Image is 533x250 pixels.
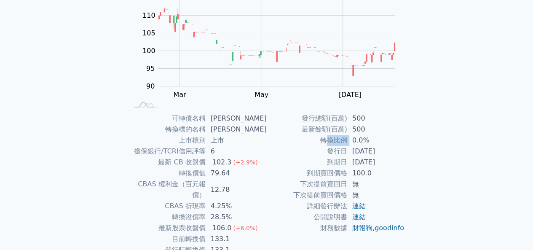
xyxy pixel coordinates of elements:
td: 轉換比例 [267,135,347,146]
td: CBAS 權利金（百元報價） [129,179,206,201]
td: [DATE] [347,157,405,168]
td: 公開說明書 [267,212,347,223]
td: 發行日 [267,146,347,157]
td: CBAS 折現率 [129,201,206,212]
div: 102.3 [211,157,233,168]
tspan: 95 [146,65,155,73]
td: 最新 CB 收盤價 [129,157,206,168]
tspan: Mar [173,91,186,99]
a: goodinfo [375,224,404,232]
td: 轉換標的名稱 [129,124,206,135]
td: 目前轉換價 [129,234,206,245]
td: 擔保銀行/TCRI信用評等 [129,146,206,157]
td: 79.64 [206,168,267,179]
td: 轉換價值 [129,168,206,179]
td: 無 [347,190,405,201]
td: [PERSON_NAME] [206,124,267,135]
td: [PERSON_NAME] [206,113,267,124]
td: 到期賣回價格 [267,168,347,179]
td: 下次提前賣回價格 [267,190,347,201]
td: 0.0% [347,135,405,146]
td: 上市櫃別 [129,135,206,146]
td: 轉換溢價率 [129,212,206,223]
tspan: May [254,91,268,99]
td: 發行總額(百萬) [267,113,347,124]
td: 到期日 [267,157,347,168]
td: 100.0 [347,168,405,179]
td: 財務數據 [267,223,347,234]
td: 12.78 [206,179,267,201]
tspan: 90 [146,82,155,90]
td: 500 [347,113,405,124]
td: 28.5% [206,212,267,223]
td: [DATE] [347,146,405,157]
td: 6 [206,146,267,157]
tspan: [DATE] [338,91,361,99]
tspan: 100 [142,47,155,55]
td: 500 [347,124,405,135]
td: 最新股票收盤價 [129,223,206,234]
span: (+6.0%) [233,225,257,231]
a: 連結 [352,202,366,210]
td: 4.25% [206,201,267,212]
td: 詳細發行辦法 [267,201,347,212]
a: 連結 [352,213,366,221]
a: 財報狗 [352,224,372,232]
td: 133.1 [206,234,267,245]
td: 可轉債名稱 [129,113,206,124]
td: , [347,223,405,234]
td: 上市 [206,135,267,146]
td: 無 [347,179,405,190]
td: 最新餘額(百萬) [267,124,347,135]
tspan: 110 [142,11,155,19]
div: 106.0 [211,223,233,234]
tspan: 105 [142,29,155,37]
span: (+2.9%) [233,159,257,166]
td: 下次提前賣回日 [267,179,347,190]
